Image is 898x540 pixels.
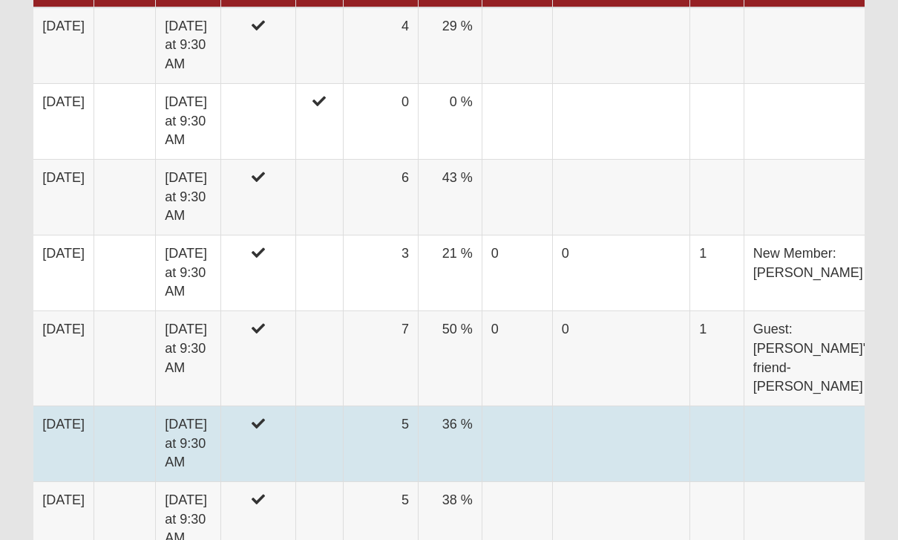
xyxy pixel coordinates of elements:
[33,406,94,481] td: [DATE]
[419,159,482,235] td: 43 %
[419,311,482,406] td: 50 %
[33,7,94,84] td: [DATE]
[343,83,418,159] td: 0
[343,235,418,311] td: 3
[419,406,482,481] td: 36 %
[419,83,482,159] td: 0 %
[156,7,220,84] td: [DATE] at 9:30 AM
[343,7,418,84] td: 4
[156,83,220,159] td: [DATE] at 9:30 AM
[744,235,881,311] td: New Member: [PERSON_NAME]
[33,235,94,311] td: [DATE]
[482,311,552,406] td: 0
[690,311,744,406] td: 1
[343,406,418,481] td: 5
[690,235,744,311] td: 1
[552,311,689,406] td: 0
[156,311,220,406] td: [DATE] at 9:30 AM
[33,83,94,159] td: [DATE]
[343,159,418,235] td: 6
[419,7,482,84] td: 29 %
[419,235,482,311] td: 21 %
[343,311,418,406] td: 7
[552,235,689,311] td: 0
[33,159,94,235] td: [DATE]
[33,311,94,406] td: [DATE]
[156,406,220,481] td: [DATE] at 9:30 AM
[156,159,220,235] td: [DATE] at 9:30 AM
[744,311,881,406] td: Guest: [PERSON_NAME]'s friend-[PERSON_NAME]
[156,235,220,311] td: [DATE] at 9:30 AM
[482,235,552,311] td: 0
